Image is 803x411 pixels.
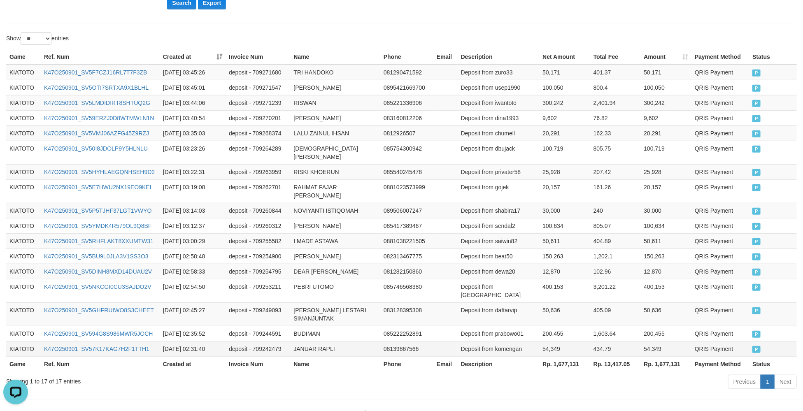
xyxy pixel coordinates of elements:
td: QRIS Payment [691,125,749,141]
td: deposit - 709270201 [226,110,290,125]
td: deposit - 709271239 [226,95,290,110]
td: NOVIYANTI ISTIQOMAH [290,203,380,218]
td: 50,611 [640,233,691,248]
td: 2,401.94 [590,95,641,110]
td: [DATE] 03:44:06 [160,95,226,110]
td: deposit - 709244591 [226,326,290,341]
span: PAID [752,346,761,353]
td: Deposit from dbujack [458,141,540,164]
th: Game [6,356,41,372]
th: Invoice Num [226,356,290,372]
td: QRIS Payment [691,218,749,233]
td: 300,242 [539,95,590,110]
td: 100,634 [539,218,590,233]
td: 54,349 [640,341,691,356]
td: 102.96 [590,264,641,279]
button: Open LiveChat chat widget [3,3,28,28]
a: K47O250901_SV5LMDIDIRT8SHTUQ2G [44,100,150,106]
td: 0881038221505 [380,233,433,248]
td: 083160812206 [380,110,433,125]
td: deposit - 709262701 [226,179,290,203]
td: KIATOTO [6,203,41,218]
td: 150,263 [539,248,590,264]
td: KIATOTO [6,95,41,110]
td: 1,603.64 [590,326,641,341]
td: [DATE] 02:54:50 [160,279,226,302]
td: KIATOTO [6,248,41,264]
span: PAID [752,253,761,260]
td: [DATE] 02:58:33 [160,264,226,279]
td: 082313467775 [380,248,433,264]
span: PAID [752,85,761,92]
td: 400,153 [640,279,691,302]
td: 25,928 [539,164,590,179]
td: 9,602 [640,110,691,125]
td: 76.82 [590,110,641,125]
td: deposit - 709271680 [226,65,290,80]
td: 404.89 [590,233,641,248]
a: K47O250901_SV5RHFLAKT8XXUMTW31 [44,238,154,244]
span: PAID [752,223,761,230]
td: 400,153 [539,279,590,302]
td: 0881023573999 [380,179,433,203]
div: Showing 1 to 17 of 17 entries [6,374,328,385]
th: Rp. 1,677,131 [640,356,691,372]
td: 085746568380 [380,279,433,302]
td: 150,263 [640,248,691,264]
td: Deposit from zuro33 [458,65,540,80]
td: 100,634 [640,218,691,233]
td: [DATE] 02:58:48 [160,248,226,264]
td: 085754300942 [380,141,433,164]
td: Deposit from gojek [458,179,540,203]
td: Deposit from usep1990 [458,80,540,95]
td: deposit - 709263959 [226,164,290,179]
td: 434.79 [590,341,641,356]
td: Deposit from iwantoto [458,95,540,110]
span: PAID [752,208,761,215]
td: QRIS Payment [691,203,749,218]
td: [DATE] 02:45:27 [160,302,226,326]
span: PAID [752,307,761,314]
td: deposit - 709242479 [226,341,290,356]
td: 0895421669700 [380,80,433,95]
td: KIATOTO [6,80,41,95]
td: QRIS Payment [691,179,749,203]
td: 3,201.22 [590,279,641,302]
th: Amount: activate to sort column ascending [640,49,691,65]
th: Description [458,356,540,372]
td: 9,602 [539,110,590,125]
span: PAID [752,238,761,245]
td: Deposit from shabira17 [458,203,540,218]
td: I MADE ASTAWA [290,233,380,248]
th: Name [290,49,380,65]
a: Previous [728,375,761,389]
td: QRIS Payment [691,279,749,302]
td: KIATOTO [6,326,41,341]
td: KIATOTO [6,233,41,248]
td: 085540245478 [380,164,433,179]
td: KIATOTO [6,218,41,233]
td: 083128395308 [380,302,433,326]
td: 20,291 [539,125,590,141]
td: [DATE] 03:19:08 [160,179,226,203]
a: K47O250901_SV5YMDK4R579OL9Q8BF [44,223,152,229]
td: [PERSON_NAME] [290,80,380,95]
span: PAID [752,184,761,191]
td: deposit - 709260312 [226,218,290,233]
td: 300,242 [640,95,691,110]
th: Name [290,356,380,372]
td: KIATOTO [6,125,41,141]
td: deposit - 709271547 [226,80,290,95]
th: Description [458,49,540,65]
td: LALU ZAINUL IHSAN [290,125,380,141]
th: Payment Method [691,356,749,372]
td: 25,928 [640,164,691,179]
td: DEAR [PERSON_NAME] [290,264,380,279]
th: Net Amount [539,49,590,65]
td: Deposit from sendal2 [458,218,540,233]
a: Next [774,375,797,389]
span: PAID [752,284,761,291]
td: QRIS Payment [691,65,749,80]
td: QRIS Payment [691,95,749,110]
td: TRI HANDOKO [290,65,380,80]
